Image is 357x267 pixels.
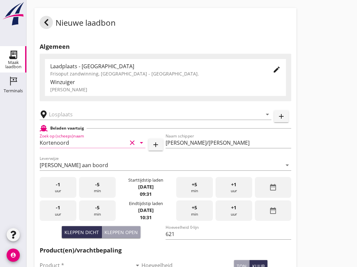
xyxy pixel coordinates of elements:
span: +5 [192,204,197,211]
div: [PERSON_NAME] aan boord [40,162,108,168]
strong: 10:31 [140,214,152,221]
div: Frisoput zandwinning, [GEOGRAPHIC_DATA] - [GEOGRAPHIC_DATA]. [50,70,262,77]
div: Kleppen open [104,229,138,236]
span: -1 [56,204,60,211]
div: Laadplaats - [GEOGRAPHIC_DATA] [50,62,262,70]
img: logo-small.a267ee39.svg [1,2,25,26]
div: Starttijdstip laden [128,177,163,183]
div: uur [40,177,76,198]
span: -1 [56,181,60,188]
i: arrow_drop_down [263,110,271,118]
span: -5 [95,204,99,211]
i: clear [128,139,136,147]
strong: 09:31 [140,191,152,197]
div: Nieuwe laadbon [40,16,116,32]
span: +5 [192,181,197,188]
h2: Algemeen [40,42,291,51]
i: add [277,112,285,120]
input: Zoek op (scheeps)naam [40,137,127,148]
div: uur [216,177,252,198]
i: arrow_drop_down [138,139,145,147]
div: min [176,200,213,221]
h2: Product(en)/vrachtbepaling [40,246,291,255]
button: Kleppen dicht [62,226,102,238]
span: +1 [231,204,236,211]
div: Terminals [4,89,23,93]
i: edit [273,66,281,74]
div: min [176,177,213,198]
input: Hoeveelheid 0-lijn [166,229,292,239]
i: account_circle [7,249,20,262]
i: add [152,141,160,149]
div: uur [216,200,252,221]
div: Kleppen dicht [64,229,99,236]
span: -5 [95,181,99,188]
input: Naam schipper [166,137,292,148]
input: Losplaats [49,109,253,120]
i: date_range [269,207,277,215]
i: arrow_drop_down [283,161,291,169]
div: min [79,200,116,221]
div: Eindtijdstip laden [129,200,163,207]
strong: [DATE] [138,184,154,190]
div: min [79,177,116,198]
div: [PERSON_NAME] [50,86,281,93]
i: date_range [269,183,277,191]
div: Winzuiger [50,78,281,86]
strong: [DATE] [138,207,154,213]
span: +1 [231,181,236,188]
h2: Beladen vaartuig [50,125,84,131]
div: uur [40,200,76,221]
button: Kleppen open [102,226,140,238]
